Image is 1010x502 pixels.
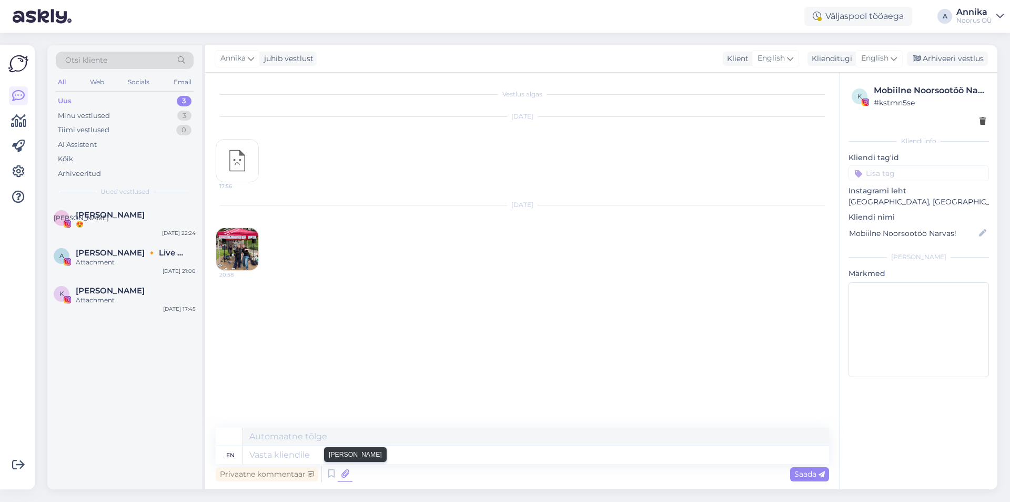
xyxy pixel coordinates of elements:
[76,220,196,229] div: 😍
[58,169,101,179] div: Arhiveeritud
[849,212,989,223] p: Kliendi nimi
[956,16,992,25] div: Noorus OÜ
[58,96,72,106] div: Uus
[219,182,259,190] span: 17:56
[65,55,107,66] span: Otsi kliente
[162,229,196,237] div: [DATE] 22:24
[76,286,145,296] span: Kai-Riin
[226,446,235,464] div: en
[874,97,986,109] div: # kstmn5se
[849,268,989,279] p: Märkmed
[216,200,829,210] div: [DATE]
[956,8,1004,25] a: AnnikaNoorus OÜ
[58,111,110,121] div: Minu vestlused
[59,290,64,298] span: K
[76,248,185,258] span: Annee Kàlinen 🔸 Live music performer 🔸 Digi turundus
[807,53,852,64] div: Klienditugi
[58,125,109,135] div: Tiimi vestlused
[874,84,986,97] div: Mobiilne Noorsootöö Narvas!
[176,125,191,135] div: 0
[861,53,888,64] span: English
[849,165,989,181] input: Lisa tag
[76,210,145,220] span: Андрей Романовский
[100,187,149,196] span: Uued vestlused
[58,140,97,150] div: AI Assistent
[163,305,196,313] div: [DATE] 17:45
[757,53,785,64] span: English
[56,75,68,89] div: All
[849,185,989,196] p: Instagrami leht
[76,296,196,305] div: Attachment
[804,7,912,26] div: Väljaspool tööaega
[849,152,989,163] p: Kliendi tag'id
[216,228,258,270] img: attachment
[849,196,989,208] p: [GEOGRAPHIC_DATA], [GEOGRAPHIC_DATA]
[8,54,28,74] img: Askly Logo
[956,8,992,16] div: Annika
[76,258,196,267] div: Attachment
[177,96,191,106] div: 3
[171,75,194,89] div: Email
[177,111,191,121] div: 3
[126,75,151,89] div: Socials
[216,112,829,121] div: [DATE]
[849,136,989,146] div: Kliendi info
[59,252,64,260] span: A
[216,140,258,182] img: attachment
[54,214,109,222] span: [PERSON_NAME]
[857,92,862,100] span: k
[937,9,952,24] div: A
[220,53,246,64] span: Annika
[794,469,825,479] span: Saada
[88,75,106,89] div: Web
[216,467,318,481] div: Privaatne kommentaar
[849,252,989,262] div: [PERSON_NAME]
[329,450,382,459] small: [PERSON_NAME]
[216,90,829,99] div: Vestlus algas
[58,154,73,164] div: Kõik
[260,53,314,64] div: juhib vestlust
[907,52,988,66] div: Arhiveeri vestlus
[723,53,749,64] div: Klient
[219,271,259,279] span: 20:58
[849,228,977,239] input: Lisa nimi
[163,267,196,275] div: [DATE] 21:00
